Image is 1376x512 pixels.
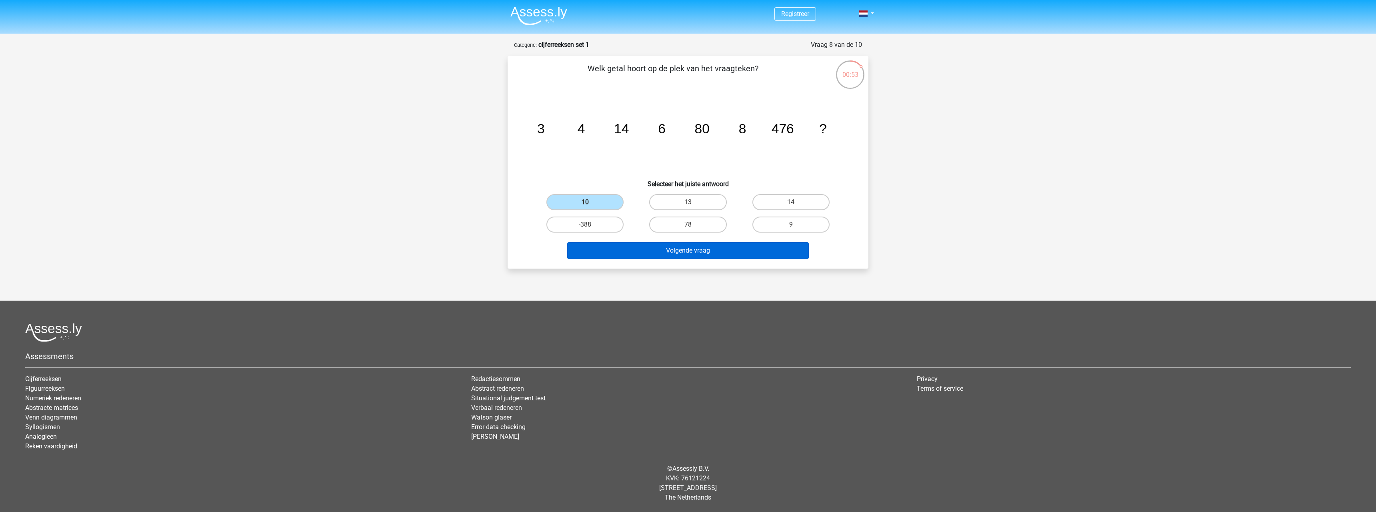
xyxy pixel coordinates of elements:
button: Volgende vraag [567,242,809,259]
h6: Selecteer het juiste antwoord [520,174,856,188]
a: Abstract redeneren [471,385,524,392]
div: © KVK: 76121224 [STREET_ADDRESS] The Netherlands [19,458,1357,509]
label: 78 [649,217,726,233]
a: Assessly B.V. [672,465,709,472]
div: Vraag 8 van de 10 [811,40,862,50]
a: [PERSON_NAME] [471,433,519,440]
a: Venn diagrammen [25,414,77,421]
tspan: 14 [614,121,629,136]
tspan: 4 [578,121,585,136]
h5: Assessments [25,351,1351,361]
a: Abstracte matrices [25,404,78,412]
a: Registreer [781,10,809,18]
label: -388 [546,217,624,233]
tspan: 6 [658,121,666,136]
img: Assessly [510,6,567,25]
a: Numeriek redeneren [25,394,81,402]
div: 00:53 [835,60,865,80]
tspan: 8 [739,121,746,136]
a: Privacy [917,375,938,383]
a: Cijferreeksen [25,375,62,383]
img: Assessly logo [25,323,82,342]
a: Verbaal redeneren [471,404,522,412]
label: 13 [649,194,726,210]
a: Figuurreeksen [25,385,65,392]
a: Watson glaser [471,414,512,421]
tspan: 476 [772,121,794,136]
small: Categorie: [514,42,537,48]
label: 14 [752,194,830,210]
a: Situational judgement test [471,394,546,402]
a: Syllogismen [25,423,60,431]
tspan: 3 [537,121,545,136]
p: Welk getal hoort op de plek van het vraagteken? [520,62,826,86]
a: Analogieen [25,433,57,440]
label: 9 [752,217,830,233]
a: Terms of service [917,385,963,392]
a: Redactiesommen [471,375,520,383]
label: 10 [546,194,624,210]
a: Reken vaardigheid [25,442,77,450]
tspan: 80 [695,121,710,136]
tspan: ? [819,121,827,136]
strong: cijferreeksen set 1 [538,41,589,48]
a: Error data checking [471,423,526,431]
